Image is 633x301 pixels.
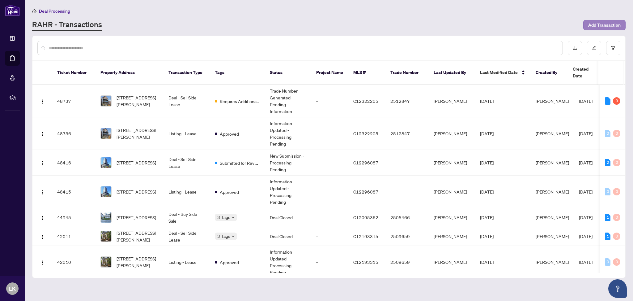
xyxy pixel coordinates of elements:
div: 3 [613,97,620,105]
button: Logo [37,187,47,197]
div: 2 [605,159,610,166]
span: Add Transaction [588,20,621,30]
div: 0 [613,214,620,221]
span: download [573,46,577,50]
img: Logo [40,260,45,265]
img: Logo [40,190,45,195]
button: Logo [37,257,47,267]
button: Logo [37,129,47,138]
img: thumbnail-img [101,96,111,106]
td: Listing - Lease [164,117,210,150]
td: [PERSON_NAME] [429,208,475,227]
div: 0 [605,188,610,195]
td: Deal Closed [265,227,311,246]
th: Status [265,61,311,85]
img: Logo [40,216,45,220]
span: [PERSON_NAME] [536,215,569,220]
button: Open asap [608,279,627,298]
img: logo [5,5,20,16]
div: 1 [605,233,610,240]
td: - [385,150,429,176]
img: thumbnail-img [101,231,111,242]
img: thumbnail-img [101,212,111,223]
span: down [232,235,235,238]
span: [PERSON_NAME] [536,233,569,239]
button: Add Transaction [583,20,626,30]
td: Deal Closed [265,208,311,227]
td: 48736 [52,117,96,150]
td: 2505466 [385,208,429,227]
div: 0 [613,258,620,266]
td: 2509659 [385,246,429,278]
span: [DATE] [480,98,494,104]
img: thumbnail-img [101,186,111,197]
span: Submitted for Review [220,159,260,166]
td: Trade Number Generated - Pending Information [265,85,311,117]
td: Deal - Buy Side Sale [164,208,210,227]
span: 3 Tags [217,214,230,221]
span: LK [9,284,16,293]
span: C12322205 [353,131,378,136]
img: Logo [40,234,45,239]
span: Created Date [573,66,599,79]
span: C12296087 [353,160,378,165]
td: - [385,176,429,208]
th: Transaction Type [164,61,210,85]
th: Property Address [96,61,164,85]
span: [PERSON_NAME] [536,131,569,136]
span: [DATE] [579,98,593,104]
td: Information Updated - Processing Pending [265,176,311,208]
td: Information Updated - Processing Pending [265,246,311,278]
span: Requires Additional Docs [220,98,260,105]
td: 42011 [52,227,96,246]
td: 48737 [52,85,96,117]
span: Approved [220,259,239,266]
th: Project Name [311,61,348,85]
span: [STREET_ADDRESS][PERSON_NAME] [117,255,159,269]
span: [DATE] [480,233,494,239]
span: [STREET_ADDRESS][PERSON_NAME] [117,94,159,108]
span: filter [611,46,615,50]
span: C12322205 [353,98,378,104]
td: - [311,246,348,278]
span: [DATE] [480,131,494,136]
a: RAHR - Transactions [32,20,102,31]
div: 1 [605,214,610,221]
span: Last Modified Date [480,69,518,76]
span: home [32,9,36,13]
div: 0 [613,159,620,166]
span: [DATE] [579,131,593,136]
td: [PERSON_NAME] [429,176,475,208]
span: Deal Processing [39,8,70,14]
span: [STREET_ADDRESS] [117,214,156,221]
td: [PERSON_NAME] [429,246,475,278]
span: [STREET_ADDRESS] [117,159,156,166]
span: [DATE] [579,233,593,239]
img: Logo [40,99,45,104]
span: [PERSON_NAME] [536,160,569,165]
span: [DATE] [579,160,593,165]
th: Tags [210,61,265,85]
th: Trade Number [385,61,429,85]
div: 0 [605,258,610,266]
span: [STREET_ADDRESS][PERSON_NAME] [117,127,159,140]
span: [STREET_ADDRESS][PERSON_NAME] [117,229,159,243]
img: thumbnail-img [101,128,111,139]
td: - [311,227,348,246]
button: Logo [37,231,47,241]
span: Approved [220,189,239,195]
button: Logo [37,158,47,168]
th: Created Date [568,61,611,85]
span: C12193315 [353,233,378,239]
td: Listing - Lease [164,176,210,208]
div: 0 [613,233,620,240]
td: - [311,208,348,227]
th: Ticket Number [52,61,96,85]
div: 0 [613,130,620,137]
div: 1 [605,97,610,105]
span: [DATE] [579,259,593,265]
td: 2512847 [385,117,429,150]
span: 3 Tags [217,233,230,240]
td: [PERSON_NAME] [429,85,475,117]
td: - [311,176,348,208]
